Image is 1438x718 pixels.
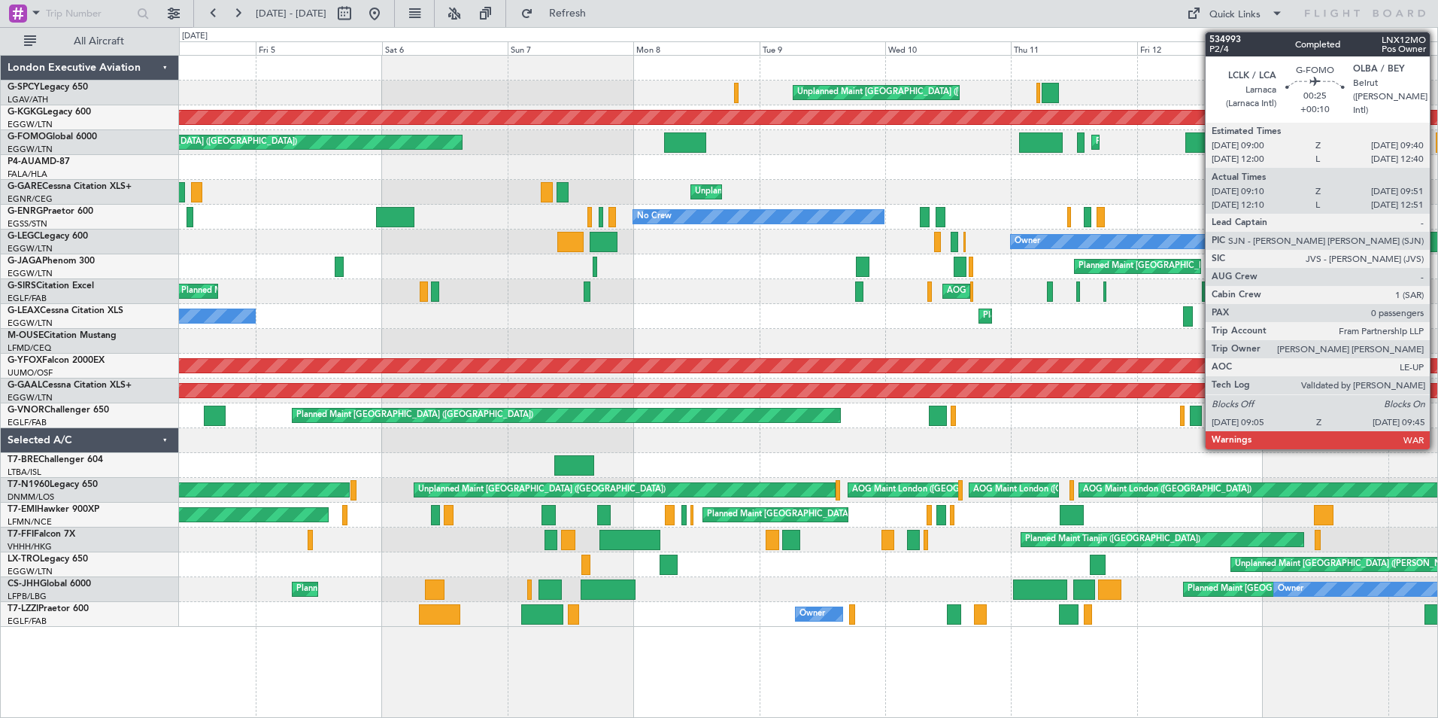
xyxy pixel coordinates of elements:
div: Planned Maint [GEOGRAPHIC_DATA] [707,504,851,526]
div: AOG Maint London ([GEOGRAPHIC_DATA]) [973,479,1142,501]
span: T7-EMI [8,505,37,514]
a: EGSS/STN [8,218,47,230]
a: EGNR/CEG [8,193,53,205]
a: G-VNORChallenger 650 [8,406,109,415]
a: G-GAALCessna Citation XLS+ [8,381,132,390]
button: Quick Links [1179,2,1291,26]
span: All Aircraft [39,36,159,47]
a: LFMN/NCE [8,516,52,528]
span: T7-N1960 [8,480,50,489]
span: G-GARE [8,182,42,191]
a: G-LEGCLegacy 600 [8,232,88,241]
span: LX-TRO [8,555,40,564]
span: G-SIRS [8,281,36,291]
div: Thu 4 [130,41,256,55]
div: Planned Maint [GEOGRAPHIC_DATA] ([GEOGRAPHIC_DATA]) [1188,578,1424,601]
div: AOG Maint London ([GEOGRAPHIC_DATA]) [1083,479,1251,501]
div: Planned Maint Tianjin ([GEOGRAPHIC_DATA]) [1025,528,1200,551]
a: LFPB/LBG [8,591,47,602]
a: G-ENRGPraetor 600 [8,207,93,216]
a: EGGW/LTN [8,144,53,155]
div: Fri 12 [1137,41,1263,55]
a: G-SPCYLegacy 650 [8,83,88,92]
div: [DATE] [182,30,208,43]
div: No Crew [637,205,672,228]
a: EGGW/LTN [8,268,53,279]
div: Sun 7 [508,41,633,55]
div: Planned Maint [GEOGRAPHIC_DATA] ([GEOGRAPHIC_DATA]) [983,305,1220,327]
a: T7-BREChallenger 604 [8,455,103,464]
div: Planned Maint [GEOGRAPHIC_DATA] ([GEOGRAPHIC_DATA]) [296,404,533,427]
div: Unplanned Maint Chester [695,181,792,203]
a: CS-JHHGlobal 6000 [8,580,91,589]
div: Unplanned Maint [GEOGRAPHIC_DATA] ([GEOGRAPHIC_DATA]) [418,479,666,501]
a: G-YFOXFalcon 2000EX [8,356,105,365]
div: AOG Maint London ([GEOGRAPHIC_DATA]) [852,479,1021,501]
a: EGGW/LTN [8,318,53,329]
a: T7-N1960Legacy 650 [8,480,98,489]
a: UUMO/OSF [8,367,53,379]
button: Refresh [514,2,604,26]
a: LTBA/ISL [8,467,41,478]
input: Trip Number [46,2,132,25]
a: EGGW/LTN [8,243,53,254]
div: Owner [799,603,825,625]
a: LX-TROLegacy 650 [8,555,88,564]
div: Unplanned Maint [GEOGRAPHIC_DATA] ([PERSON_NAME] Intl) [797,81,1041,104]
a: EGLF/FAB [8,616,47,627]
a: G-KGKGLegacy 600 [8,108,91,117]
span: Refresh [536,8,599,19]
a: EGGW/LTN [8,119,53,130]
a: T7-EMIHawker 900XP [8,505,99,514]
div: AOG Maint [PERSON_NAME] [947,280,1061,303]
a: FALA/HLA [8,169,47,180]
span: T7-BRE [8,455,38,464]
span: P4-AUA [8,157,41,166]
a: G-FOMOGlobal 6000 [8,132,97,141]
span: G-VNOR [8,406,44,415]
a: M-OUSECitation Mustang [8,331,117,340]
span: G-JAGA [8,257,42,266]
a: VHHH/HKG [8,541,52,552]
div: Wed 10 [885,41,1011,55]
a: EGGW/LTN [8,392,53,403]
span: G-FOMO [8,132,46,141]
span: [DATE] - [DATE] [256,7,326,20]
span: T7-LZZI [8,604,38,613]
a: EGLF/FAB [8,293,47,304]
div: Planned Maint [GEOGRAPHIC_DATA] ([GEOGRAPHIC_DATA]) [1096,131,1333,154]
a: DNMM/LOS [8,491,54,503]
a: EGLF/FAB [8,417,47,428]
span: G-GAAL [8,381,42,390]
div: Planned Maint [GEOGRAPHIC_DATA] ([GEOGRAPHIC_DATA]) [181,280,418,303]
a: G-LEAXCessna Citation XLS [8,306,123,315]
div: Planned Maint [GEOGRAPHIC_DATA] ([GEOGRAPHIC_DATA]) [296,578,533,601]
div: Thu 11 [1011,41,1136,55]
span: G-KGKG [8,108,43,117]
div: Sat 6 [382,41,508,55]
a: LFMD/CEQ [8,342,51,354]
span: G-YFOX [8,356,42,365]
div: Fri 5 [256,41,381,55]
div: Mon 8 [633,41,759,55]
a: G-JAGAPhenom 300 [8,257,95,266]
div: Quick Links [1209,8,1261,23]
span: M-OUSE [8,331,44,340]
div: Planned Maint [GEOGRAPHIC_DATA] ([GEOGRAPHIC_DATA]) [1078,255,1315,278]
span: T7-FFI [8,530,34,539]
a: LGAV/ATH [8,94,48,105]
span: CS-JHH [8,580,40,589]
div: Owner [1278,578,1303,601]
a: G-SIRSCitation Excel [8,281,94,291]
a: T7-LZZIPraetor 600 [8,604,89,613]
button: All Aircraft [17,29,163,53]
a: G-GARECessna Citation XLS+ [8,182,132,191]
span: G-LEAX [8,306,40,315]
div: Sat 13 [1263,41,1388,55]
div: Tue 9 [760,41,885,55]
a: T7-FFIFalcon 7X [8,530,75,539]
span: G-ENRG [8,207,43,216]
span: G-SPCY [8,83,40,92]
a: P4-AUAMD-87 [8,157,70,166]
a: EGGW/LTN [8,566,53,577]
